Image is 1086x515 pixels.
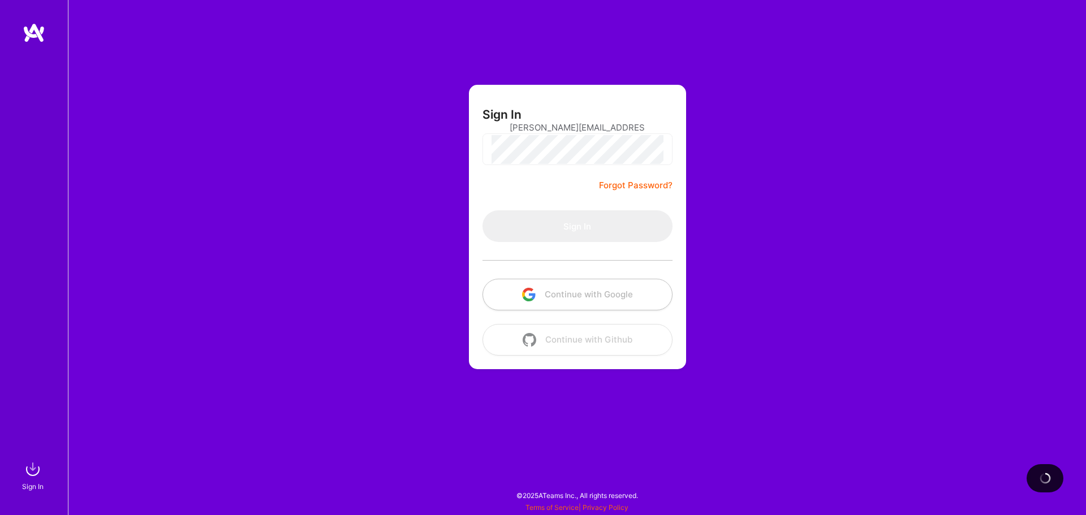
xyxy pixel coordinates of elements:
[23,23,45,43] img: logo
[599,179,673,192] a: Forgot Password?
[482,324,673,356] button: Continue with Github
[482,107,522,122] h3: Sign In
[22,481,44,492] div: Sign In
[21,458,44,481] img: sign in
[523,333,536,347] img: icon
[24,458,44,492] a: sign inSign In
[525,503,579,512] a: Terms of Service
[583,503,628,512] a: Privacy Policy
[482,279,673,310] button: Continue with Google
[522,288,536,301] img: icon
[1038,471,1052,485] img: loading
[510,113,645,142] input: Email...
[482,210,673,242] button: Sign In
[68,481,1086,509] div: © 2025 ATeams Inc., All rights reserved.
[525,503,628,512] span: |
